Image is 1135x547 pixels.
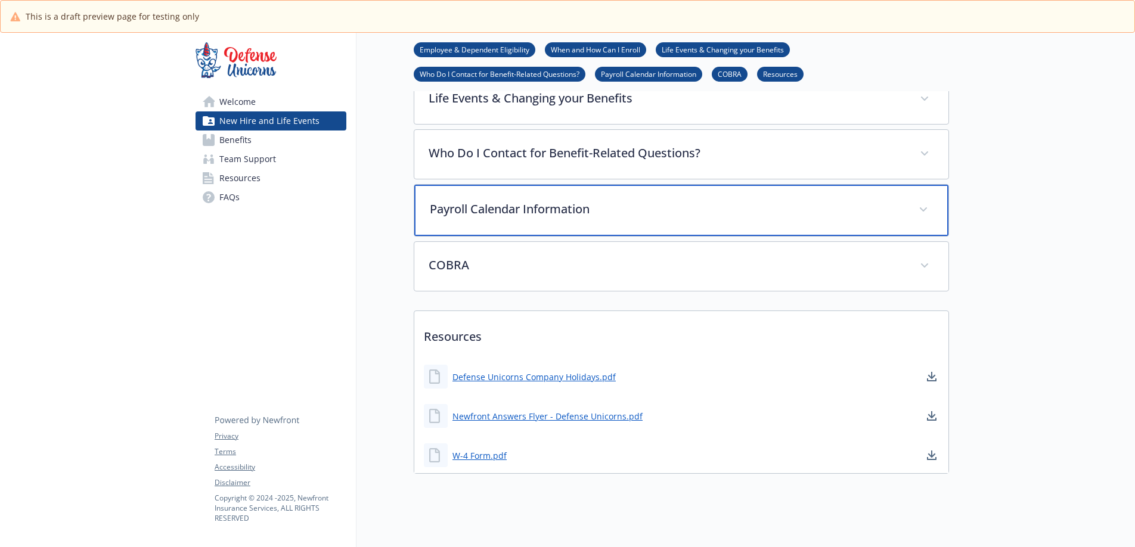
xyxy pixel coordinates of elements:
[414,185,948,236] div: Payroll Calendar Information
[414,242,948,291] div: COBRA
[545,43,646,55] a: When and How Can I Enroll
[219,169,261,188] span: Resources
[219,150,276,169] span: Team Support
[757,68,804,79] a: Resources
[414,43,535,55] a: Employee & Dependent Eligibility
[656,43,790,55] a: Life Events & Changing your Benefits
[215,431,346,442] a: Privacy
[429,144,905,162] p: Who Do I Contact for Benefit-Related Questions?
[219,188,240,207] span: FAQs
[196,188,346,207] a: FAQs
[26,10,199,23] span: This is a draft preview page for testing only
[452,371,616,383] a: Defense Unicorns Company Holidays.pdf
[196,150,346,169] a: Team Support
[219,130,252,150] span: Benefits
[414,311,948,355] p: Resources
[414,130,948,179] div: Who Do I Contact for Benefit-Related Questions?
[429,89,905,107] p: Life Events & Changing your Benefits
[414,75,948,124] div: Life Events & Changing your Benefits
[196,130,346,150] a: Benefits
[215,462,346,473] a: Accessibility
[215,446,346,457] a: Terms
[430,200,904,218] p: Payroll Calendar Information
[196,111,346,130] a: New Hire and Life Events
[925,369,939,384] a: download document
[452,449,507,462] a: W-4 Form.pdf
[215,493,346,523] p: Copyright © 2024 - 2025 , Newfront Insurance Services, ALL RIGHTS RESERVED
[215,477,346,488] a: Disclaimer
[452,410,643,422] a: Newfront Answers Flyer - Defense Unicorns.pdf
[712,68,748,79] a: COBRA
[925,448,939,462] a: download document
[429,256,905,274] p: COBRA
[196,169,346,188] a: Resources
[219,92,256,111] span: Welcome
[925,409,939,423] a: download document
[219,111,320,130] span: New Hire and Life Events
[196,92,346,111] a: Welcome
[595,68,702,79] a: Payroll Calendar Information
[414,68,585,79] a: Who Do I Contact for Benefit-Related Questions?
